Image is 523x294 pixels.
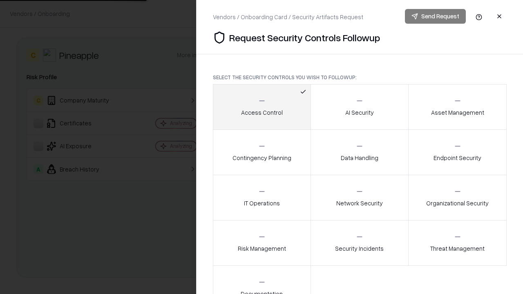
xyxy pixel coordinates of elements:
[213,175,311,220] button: IT Operations
[408,129,507,175] button: Endpoint Security
[244,199,280,207] p: IT Operations
[238,244,286,253] p: Risk Management
[311,84,409,130] button: AI Security
[232,154,291,162] p: Contingency Planning
[213,84,311,130] button: Access Control
[213,13,363,21] div: Vendors / Onboarding Card / Security Artifacts Request
[213,129,311,175] button: Contingency Planning
[311,220,409,266] button: Security Incidents
[213,74,507,81] p: Select the security controls you wish to followup:
[311,129,409,175] button: Data Handling
[241,108,283,117] p: Access Control
[229,31,380,44] p: Request Security Controls Followup
[408,84,507,130] button: Asset Management
[336,199,383,207] p: Network Security
[434,154,481,162] p: Endpoint Security
[430,244,485,253] p: Threat Management
[311,175,409,220] button: Network Security
[335,244,384,253] p: Security Incidents
[426,199,489,207] p: Organizational Security
[341,154,378,162] p: Data Handling
[431,108,484,117] p: Asset Management
[213,220,311,266] button: Risk Management
[408,220,507,266] button: Threat Management
[408,175,507,220] button: Organizational Security
[345,108,374,117] p: AI Security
